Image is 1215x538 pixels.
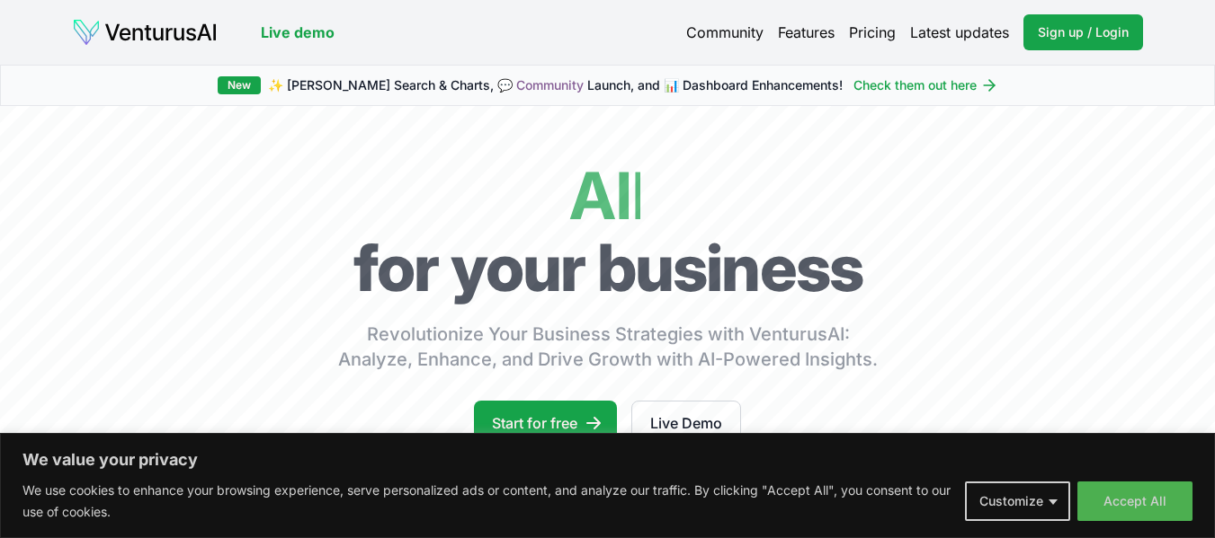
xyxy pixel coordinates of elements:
[1038,23,1129,41] span: Sign up / Login
[474,401,617,445] a: Start for free
[22,480,951,523] p: We use cookies to enhance your browsing experience, serve personalized ads or content, and analyz...
[910,22,1009,43] a: Latest updates
[261,22,335,43] a: Live demo
[853,76,998,94] a: Check them out here
[631,401,741,445] a: Live Demo
[849,22,896,43] a: Pricing
[268,76,843,94] span: ✨ [PERSON_NAME] Search & Charts, 💬 Launch, and 📊 Dashboard Enhancements!
[1023,14,1143,50] a: Sign up / Login
[1077,481,1193,521] button: Accept All
[516,77,584,93] a: Community
[22,449,1193,471] p: We value your privacy
[218,76,261,94] div: New
[965,481,1070,521] button: Customize
[778,22,835,43] a: Features
[72,18,218,47] img: logo
[686,22,764,43] a: Community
